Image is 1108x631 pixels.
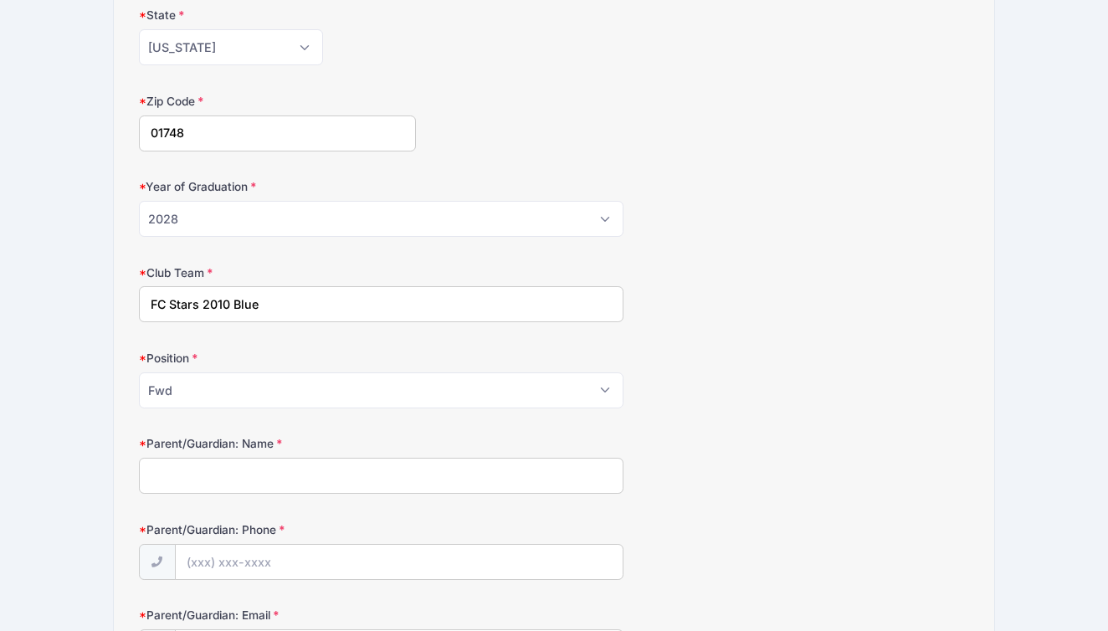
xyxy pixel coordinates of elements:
[175,544,623,580] input: (xxx) xxx-xxxx
[139,435,416,452] label: Parent/Guardian: Name
[139,7,416,23] label: State
[139,93,416,110] label: Zip Code
[139,178,416,195] label: Year of Graduation
[139,521,416,538] label: Parent/Guardian: Phone
[139,264,416,281] label: Club Team
[139,607,416,623] label: Parent/Guardian: Email
[139,115,416,151] input: xxxxx
[139,350,416,367] label: Position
